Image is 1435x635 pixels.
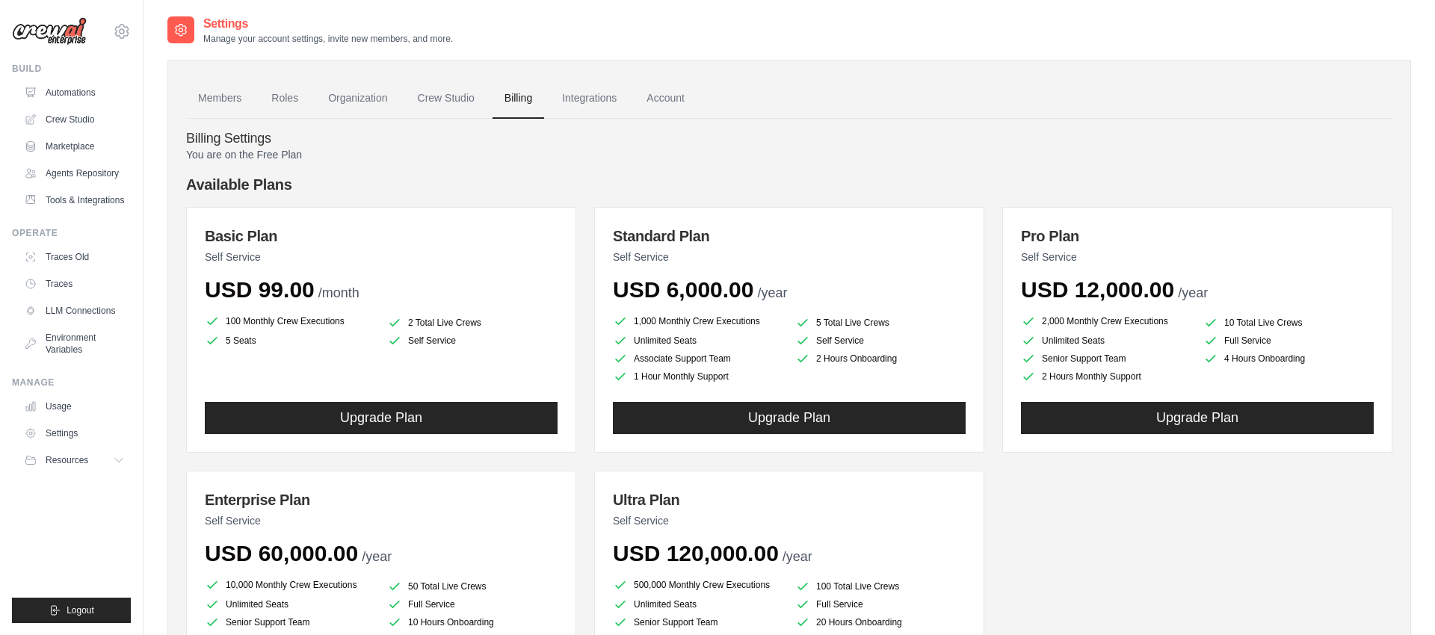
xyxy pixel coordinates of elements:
li: Senior Support Team [1021,351,1191,366]
span: USD 6,000.00 [613,277,753,302]
h3: Pro Plan [1021,226,1374,247]
li: 500,000 Monthly Crew Executions [613,576,783,594]
button: Resources [18,448,131,472]
a: Marketplace [18,134,131,158]
li: 1 Hour Monthly Support [613,369,783,384]
span: /month [318,285,359,300]
h3: Basic Plan [205,226,558,247]
a: Usage [18,394,131,418]
li: 5 Total Live Crews [795,315,966,330]
li: 100 Monthly Crew Executions [205,312,375,330]
li: 4 Hours Onboarding [1203,351,1374,366]
li: 50 Total Live Crews [387,579,558,594]
li: 2 Total Live Crews [387,315,558,330]
h3: Standard Plan [613,226,966,247]
span: USD 99.00 [205,277,315,302]
li: 10 Hours Onboarding [387,615,558,630]
a: Traces [18,272,131,296]
button: Upgrade Plan [613,402,966,434]
div: Manage [12,377,131,388]
a: Settings [18,421,131,445]
li: Self Service [387,333,558,348]
span: /year [757,285,787,300]
h2: Settings [203,15,453,33]
li: 10,000 Monthly Crew Executions [205,576,375,594]
h4: Billing Settings [186,131,1392,147]
a: Roles [259,78,310,119]
a: Billing [493,78,544,119]
p: Self Service [613,250,966,264]
span: USD 12,000.00 [1021,277,1174,302]
a: Automations [18,81,131,105]
li: 20 Hours Onboarding [795,615,966,630]
li: 10 Total Live Crews [1203,315,1374,330]
a: Environment Variables [18,326,131,362]
p: Self Service [205,250,558,264]
p: Self Service [205,513,558,528]
h3: Ultra Plan [613,489,966,510]
li: 100 Total Live Crews [795,579,966,594]
p: Self Service [1021,250,1374,264]
span: USD 120,000.00 [613,541,779,566]
li: Full Service [387,597,558,612]
a: Crew Studio [18,108,131,131]
div: Operate [12,227,131,239]
a: Traces Old [18,245,131,269]
li: Full Service [795,597,966,612]
a: Crew Studio [406,78,487,119]
a: Account [635,78,697,119]
a: Members [186,78,253,119]
a: LLM Connections [18,299,131,323]
li: Unlimited Seats [613,597,783,612]
span: /year [1178,285,1208,300]
button: Upgrade Plan [1021,402,1374,434]
li: 2,000 Monthly Crew Executions [1021,312,1191,330]
span: USD 60,000.00 [205,541,358,566]
p: Self Service [613,513,966,528]
li: Full Service [1203,333,1374,348]
div: Build [12,63,131,75]
a: Integrations [550,78,629,119]
p: Manage your account settings, invite new members, and more. [203,33,453,45]
li: Senior Support Team [613,615,783,630]
li: 2 Hours Monthly Support [1021,369,1191,384]
h4: Available Plans [186,174,1392,195]
span: Resources [46,454,88,466]
a: Tools & Integrations [18,188,131,212]
li: Associate Support Team [613,351,783,366]
li: Unlimited Seats [613,333,783,348]
button: Logout [12,598,131,623]
span: /year [783,549,812,564]
p: You are on the Free Plan [186,147,1392,162]
button: Upgrade Plan [205,402,558,434]
a: Organization [316,78,399,119]
li: 2 Hours Onboarding [795,351,966,366]
li: Senior Support Team [205,615,375,630]
a: Agents Repository [18,161,131,185]
li: 5 Seats [205,333,375,348]
img: Logo [12,17,87,46]
li: Unlimited Seats [1021,333,1191,348]
li: 1,000 Monthly Crew Executions [613,312,783,330]
span: Logout [67,604,94,616]
h3: Enterprise Plan [205,489,558,510]
li: Unlimited Seats [205,597,375,612]
li: Self Service [795,333,966,348]
span: /year [362,549,392,564]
